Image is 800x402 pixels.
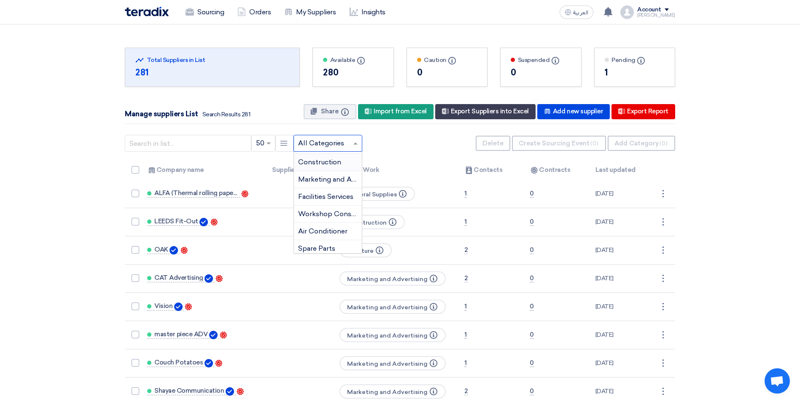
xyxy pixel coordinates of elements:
[530,331,534,339] span: 0
[511,66,571,79] div: 0
[464,218,467,226] span: 1
[298,193,353,201] span: Facilities Services
[339,356,446,370] span: Marketing and Advertising
[140,160,266,180] th: Company name
[135,66,289,79] div: 281
[323,56,383,64] div: Available
[605,56,665,64] div: Pending
[589,208,656,236] td: [DATE]
[656,356,669,370] div: ⋮
[205,274,213,283] img: Verified Account
[147,359,215,367] a: Couch Potatoes Verified Account
[179,3,231,21] a: Sourcing
[205,359,213,367] img: Verified Account
[464,190,467,198] span: 1
[147,190,240,198] a: ALFA (Thermal rolling papers)
[537,104,610,119] div: Add new supplier
[511,56,571,64] div: Suspended
[231,3,277,21] a: Orders
[298,227,347,235] span: Air Conditioner
[174,303,183,311] img: Verified Account
[589,160,656,180] th: Last updated
[339,328,446,342] span: Marketing and Advertising
[209,331,218,339] img: Verified Account
[637,6,661,13] div: Account
[608,136,675,151] button: Add Category(0)
[589,236,656,264] td: [DATE]
[589,264,656,292] td: [DATE]
[339,215,405,229] span: Construction
[147,274,215,282] a: CAT Advertising Verified Account
[339,243,392,257] span: Furniture
[560,5,593,19] button: العربية
[154,303,172,309] span: Vision
[321,107,339,115] span: Share
[530,218,534,226] span: 0
[202,111,250,118] span: Search Results 281
[277,3,342,21] a: My Suppliers
[154,331,207,338] span: master piece ADV
[125,135,251,152] input: Search in list...
[298,244,335,252] span: Spare Parts
[589,321,656,349] td: [DATE]
[464,303,467,311] span: 1
[589,292,656,321] td: [DATE]
[530,387,534,395] span: 0
[573,10,588,16] span: العربية
[620,5,634,19] img: profile_test.png
[656,215,669,229] div: ⋮
[147,331,219,339] a: master piece ADV Verified Account
[154,359,203,366] span: Couch Potatoes
[530,303,534,311] span: 0
[476,136,510,151] button: Delete
[530,190,534,198] span: 0
[656,272,669,285] div: ⋮
[323,66,383,79] div: 280
[530,246,534,254] span: 0
[358,104,434,119] div: Import from Excel
[339,187,415,201] span: General Supplies
[464,331,467,339] span: 1
[339,271,446,286] span: Marketing and Advertising
[458,160,523,180] th: Contacts
[135,56,289,64] div: Total Suppliers in List
[298,210,378,218] span: Workshop Consumables
[343,3,392,21] a: Insights
[656,300,669,314] div: ⋮
[464,274,468,282] span: 2
[589,349,656,377] td: [DATE]
[265,160,333,180] th: Supplier Code
[530,359,534,367] span: 0
[298,175,383,183] span: Marketing and Advertising
[417,66,477,79] div: 0
[523,160,588,180] th: Contracts
[333,160,458,180] th: Field of Work
[435,104,536,119] div: Export Suppliers into Excel
[417,56,477,64] div: Caution
[147,387,236,395] a: Shayae Communication Verified Account
[339,384,446,399] span: Marketing and Advertising
[125,7,169,16] img: Teradix logo
[656,187,669,201] div: ⋮
[147,218,210,226] a: LEEDS Fit-Out Verified Account
[611,104,675,119] div: Export Report
[656,385,669,398] div: ⋮
[530,274,534,282] span: 0
[304,104,356,119] button: Share
[660,140,668,147] span: (0)
[765,368,790,394] div: Open chat
[147,246,180,254] a: OAK Verified Account
[154,190,239,196] span: ALFA (Thermal rolling papers)
[154,218,198,225] span: LEEDS Fit-Out
[339,300,446,314] span: Marketing and Advertising
[589,180,656,208] td: [DATE]
[298,158,341,166] span: Construction
[464,246,468,254] span: 2
[637,13,675,18] div: [PERSON_NAME]
[464,359,467,367] span: 1
[656,244,669,257] div: ⋮
[154,387,224,394] span: Shayae Communication
[170,246,178,255] img: Verified Account
[125,109,250,120] div: Manage suppliers List
[656,328,669,342] div: ⋮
